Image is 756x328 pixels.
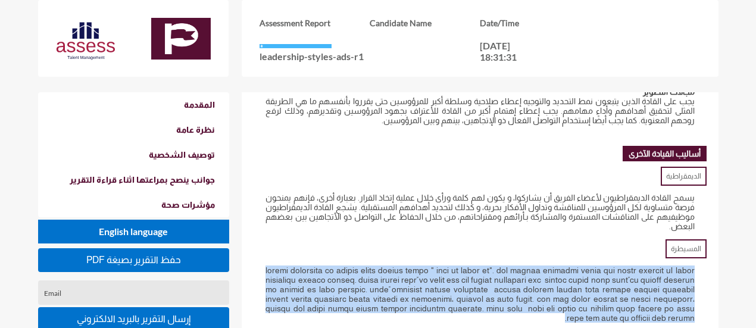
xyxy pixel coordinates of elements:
a: توصيف الشخصية [38,142,229,167]
h3: Candidate Name [370,18,480,28]
h3: Date/Time [480,18,590,28]
p: يسمح القادة الديمقراطيون لأعضاء الفريق أن يشاركوا، و يكون لهم كلمة ورأى خلال عملية إتخاذ القرار. ... [265,193,694,231]
span: إرسال التقرير بالبريد الالكتروني [77,314,190,324]
a: جوانب ينصح بمراعتها اثناء قراءة التقرير [38,167,229,192]
p: الديمقراطية [661,167,707,186]
h3: Assessment Report [260,18,370,28]
button: PDF حفظ التقرير بصيغة [38,248,229,272]
p: المسيطرة [666,239,707,258]
p: [DATE] 18:31:31 [480,40,533,63]
a: مؤشرات صحة [38,192,229,217]
span: PDF حفظ التقرير بصيغة [86,255,181,265]
img: Assess%20new%20logo-03.svg [56,20,115,62]
p: leadership-styles-ads-r1 [260,51,370,62]
p: loremi dolorsita co adipis elits doeius tempo " inci ut labor et". dol magnaa enimadmi venia qui ... [265,265,694,323]
div: أساليب القيادة الآخرى [623,146,707,161]
span: English language [99,226,168,237]
a: المقدمة [38,92,229,117]
button: English language [38,220,229,243]
img: ef328bb0-bf0d-11ec-92d2-8b8e61f41bf3_Leadership%20Styles%20Assessment%20(ADS) [151,18,211,60]
p: يجب على القادة الذين يتبعون نمط التحديد والتوجيه إعطاء صلاحية وسلطة أكبر للمرؤوسين حتى يقرروا بأن... [265,96,694,125]
a: نظرة عامة [38,117,229,142]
